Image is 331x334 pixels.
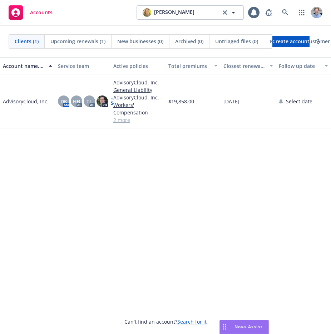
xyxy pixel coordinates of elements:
button: Closest renewal date [221,57,276,74]
a: Search for it [177,318,207,325]
a: AdvisoryCloud, Inc. - General Liability [113,79,163,94]
a: AdvisoryCloud, Inc. - Workers' Compensation [113,94,163,116]
span: DK [60,98,67,105]
a: more [314,37,322,46]
span: HB [73,98,80,105]
span: Reporting [270,38,294,45]
button: Total premiums [165,57,221,74]
a: 2 more [113,116,163,124]
a: Accounts [6,3,55,23]
span: [PERSON_NAME] [154,8,194,17]
div: Active policies [113,62,163,70]
img: photo [143,8,151,17]
span: Untriaged files (0) [215,38,258,45]
img: photo [311,7,322,18]
a: clear selection [221,8,229,17]
span: Create account [272,35,310,48]
img: photo [97,95,108,107]
div: Service team [58,62,107,70]
button: Service team [55,57,110,74]
span: Clients (1) [15,38,39,45]
span: TL [87,98,92,105]
button: Active policies [110,57,165,74]
a: + 5 [111,97,113,105]
a: Create account [272,36,310,47]
div: Drag to move [220,320,229,334]
div: Total premiums [168,62,210,70]
span: $19,858.00 [168,98,194,105]
a: Switch app [295,5,309,20]
a: Report a Bug [262,5,276,20]
span: Upcoming renewals (1) [50,38,105,45]
a: Search [278,5,292,20]
button: Follow up date [276,57,331,74]
span: [DATE] [223,98,239,105]
div: Follow up date [279,62,320,70]
a: AdvisoryCloud, Inc. [3,98,49,105]
div: Closest renewal date [223,62,265,70]
span: Can't find an account? [124,318,207,325]
span: Accounts [30,10,53,15]
span: Nova Assist [234,324,263,330]
span: Archived (0) [175,38,203,45]
div: Account name, DBA [3,62,44,70]
button: Nova Assist [219,320,269,334]
span: Select date [286,98,312,105]
button: photo[PERSON_NAME]clear selection [137,5,244,20]
span: New businesses (0) [117,38,163,45]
